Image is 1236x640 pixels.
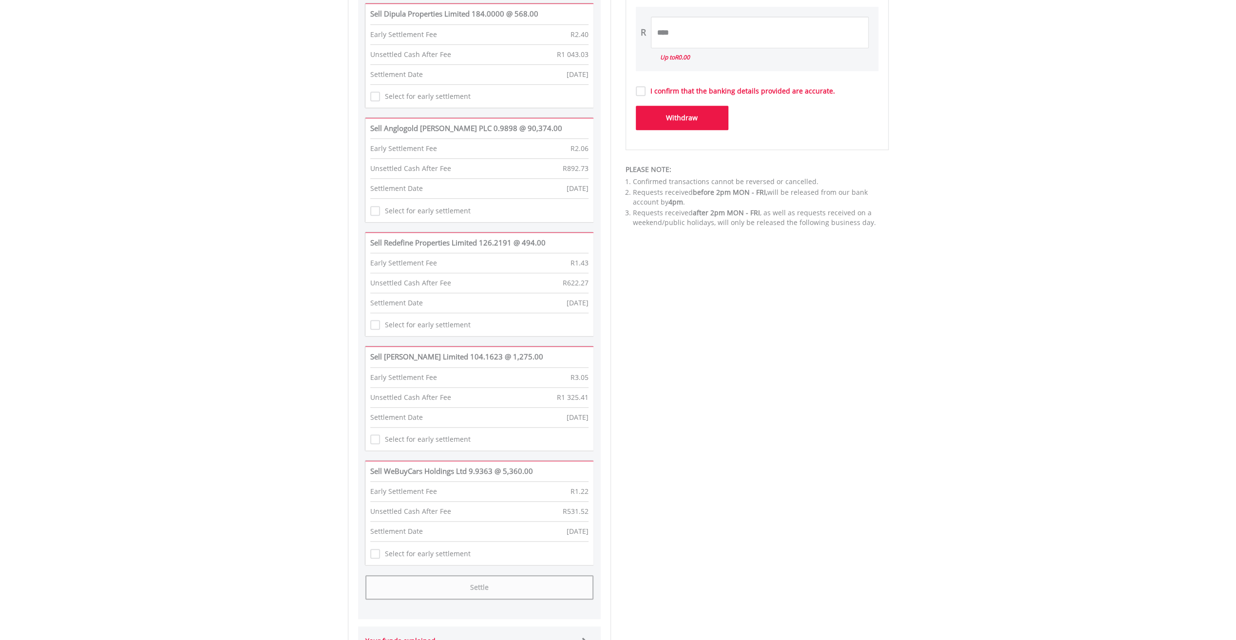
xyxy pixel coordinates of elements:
div: R [641,26,646,39]
span: R1.43 [570,258,589,267]
span: R2.06 [570,144,589,153]
td: Sell [PERSON_NAME] Limited 104.1623 @ 1,275.00 [370,352,589,367]
span: R1 043.03 [557,50,589,59]
div: Settlement Date [370,527,423,536]
div: Settlement Date [370,413,423,422]
div: Early Settlement Fee [370,258,437,268]
li: Confirmed transactions cannot be reversed or cancelled. [633,177,889,187]
li: Requests received , as well as requests received on a weekend/public holidays, will only be relea... [633,208,889,227]
div: [DATE] [567,298,589,308]
div: [DATE] [567,527,589,536]
label: Select for early settlement [380,206,471,216]
div: [DATE] [567,70,589,79]
span: 4pm [668,197,683,207]
div: PLEASE NOTE: [626,165,889,174]
div: Unsettled Cash After Fee [370,278,451,288]
td: Sell Redefine Properties Limited 126.2191 @ 494.00 [370,238,589,253]
div: Unsettled Cash After Fee [370,393,451,402]
div: Settlement Date [370,298,423,308]
div: Unsettled Cash After Fee [370,50,451,59]
div: Unsettled Cash After Fee [370,507,451,516]
div: Unsettled Cash After Fee [370,164,451,173]
span: R531.52 [563,507,589,516]
span: R0.00 [675,53,690,61]
label: Select for early settlement [380,434,471,444]
div: Settlement Date [370,184,423,193]
label: Select for early settlement [380,320,471,330]
div: [DATE] [567,413,589,422]
label: Select for early settlement [380,549,471,559]
td: Sell Anglogold [PERSON_NAME] PLC 0.9898 @ 90,374.00 [370,123,589,139]
span: after 2pm MON - FRI [693,208,760,217]
div: [DATE] [567,184,589,193]
label: Select for early settlement [380,92,471,101]
div: Early Settlement Fee [370,373,437,382]
span: R2.40 [570,30,589,39]
td: Sell Dipula Properties Limited 184.0000 @ 568.00 [370,9,589,24]
span: R1 325.41 [557,393,589,402]
td: Sell WeBuyCars Holdings Ltd 9.9363 @ 5,360.00 [370,466,589,482]
div: Early Settlement Fee [370,487,437,496]
button: Settle [365,575,593,600]
span: R892.73 [563,164,589,173]
li: Requests received will be released from our bank account by . [633,188,889,207]
label: I confirm that the banking details provided are accurate. [646,86,835,96]
button: Withdraw [636,106,728,130]
span: R1.22 [570,487,589,496]
div: Early Settlement Fee [370,144,437,153]
div: Settlement Date [370,70,423,79]
span: R622.27 [563,278,589,287]
span: R3.05 [570,373,589,382]
div: Early Settlement Fee [370,30,437,39]
i: Up to [660,53,690,61]
span: before 2pm MON - FRI, [693,188,767,197]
